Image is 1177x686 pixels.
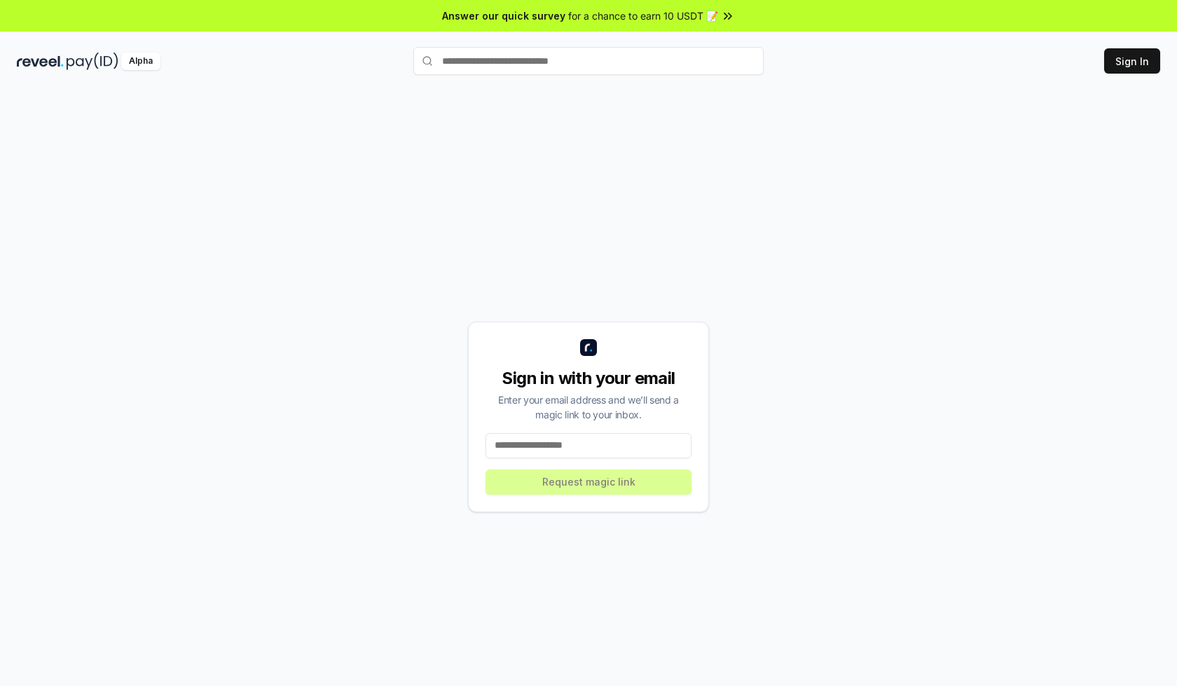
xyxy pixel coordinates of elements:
[1104,48,1160,74] button: Sign In
[486,392,691,422] div: Enter your email address and we’ll send a magic link to your inbox.
[17,53,64,70] img: reveel_dark
[568,8,718,23] span: for a chance to earn 10 USDT 📝
[67,53,118,70] img: pay_id
[442,8,565,23] span: Answer our quick survey
[486,367,691,390] div: Sign in with your email
[121,53,160,70] div: Alpha
[580,339,597,356] img: logo_small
